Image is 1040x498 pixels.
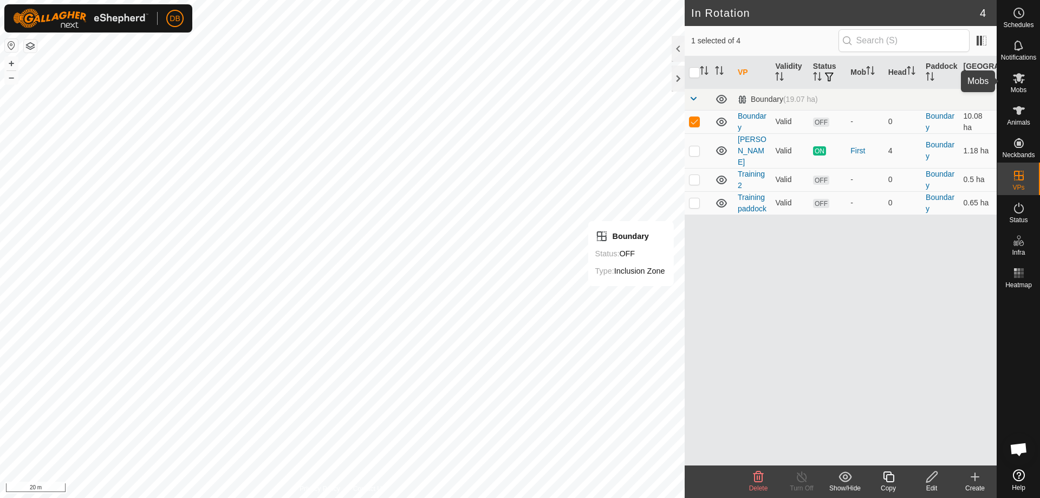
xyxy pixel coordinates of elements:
[738,193,766,213] a: Training paddock
[733,56,771,89] th: VP
[1007,119,1030,126] span: Animals
[813,146,826,156] span: ON
[850,116,879,127] div: -
[771,191,808,215] td: Valid
[959,56,997,89] th: [GEOGRAPHIC_DATA] Area
[884,110,921,133] td: 0
[595,230,665,243] div: Boundary
[1012,484,1025,491] span: Help
[691,7,980,20] h2: In Rotation
[907,68,915,76] p-sorticon: Activate to sort
[595,247,665,260] div: OFF
[595,264,665,277] div: Inclusion Zone
[738,170,765,190] a: Training 2
[1002,152,1035,158] span: Neckbands
[771,56,808,89] th: Validity
[780,483,823,493] div: Turn Off
[813,118,829,127] span: OFF
[850,197,879,209] div: -
[13,9,148,28] img: Gallagher Logo
[846,56,883,89] th: Mob
[813,199,829,208] span: OFF
[997,465,1040,495] a: Help
[867,483,910,493] div: Copy
[850,174,879,185] div: -
[884,133,921,168] td: 4
[926,140,954,160] a: Boundary
[884,168,921,191] td: 0
[595,249,620,258] label: Status:
[5,57,18,70] button: +
[980,5,986,21] span: 4
[926,74,934,82] p-sorticon: Activate to sort
[850,145,879,157] div: First
[715,68,724,76] p-sorticon: Activate to sort
[691,35,838,47] span: 1 selected of 4
[953,483,997,493] div: Create
[1001,54,1036,61] span: Notifications
[771,133,808,168] td: Valid
[353,484,385,494] a: Contact Us
[809,56,846,89] th: Status
[959,191,997,215] td: 0.65 ha
[700,68,708,76] p-sorticon: Activate to sort
[738,112,766,132] a: Boundary
[1003,433,1035,465] div: Open chat
[1012,249,1025,256] span: Infra
[921,56,959,89] th: Paddock
[926,193,954,213] a: Boundary
[5,39,18,52] button: Reset Map
[5,71,18,84] button: –
[884,56,921,89] th: Head
[959,168,997,191] td: 0.5 ha
[926,112,954,132] a: Boundary
[1003,22,1033,28] span: Schedules
[1011,87,1026,93] span: Mobs
[749,484,768,492] span: Delete
[595,267,614,275] label: Type:
[738,95,818,104] div: Boundary
[813,74,822,82] p-sorticon: Activate to sort
[959,133,997,168] td: 1.18 ha
[823,483,867,493] div: Show/Hide
[738,135,766,166] a: [PERSON_NAME]
[771,110,808,133] td: Valid
[170,13,180,24] span: DB
[24,40,37,53] button: Map Layers
[926,170,954,190] a: Boundary
[1012,184,1024,191] span: VPs
[775,74,784,82] p-sorticon: Activate to sort
[783,95,818,104] span: (19.07 ha)
[866,68,875,76] p-sorticon: Activate to sort
[910,483,953,493] div: Edit
[1005,282,1032,288] span: Heatmap
[1009,217,1028,223] span: Status
[884,191,921,215] td: 0
[300,484,340,494] a: Privacy Policy
[959,110,997,133] td: 10.08 ha
[813,176,829,185] span: OFF
[838,29,970,52] input: Search (S)
[980,74,989,82] p-sorticon: Activate to sort
[771,168,808,191] td: Valid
